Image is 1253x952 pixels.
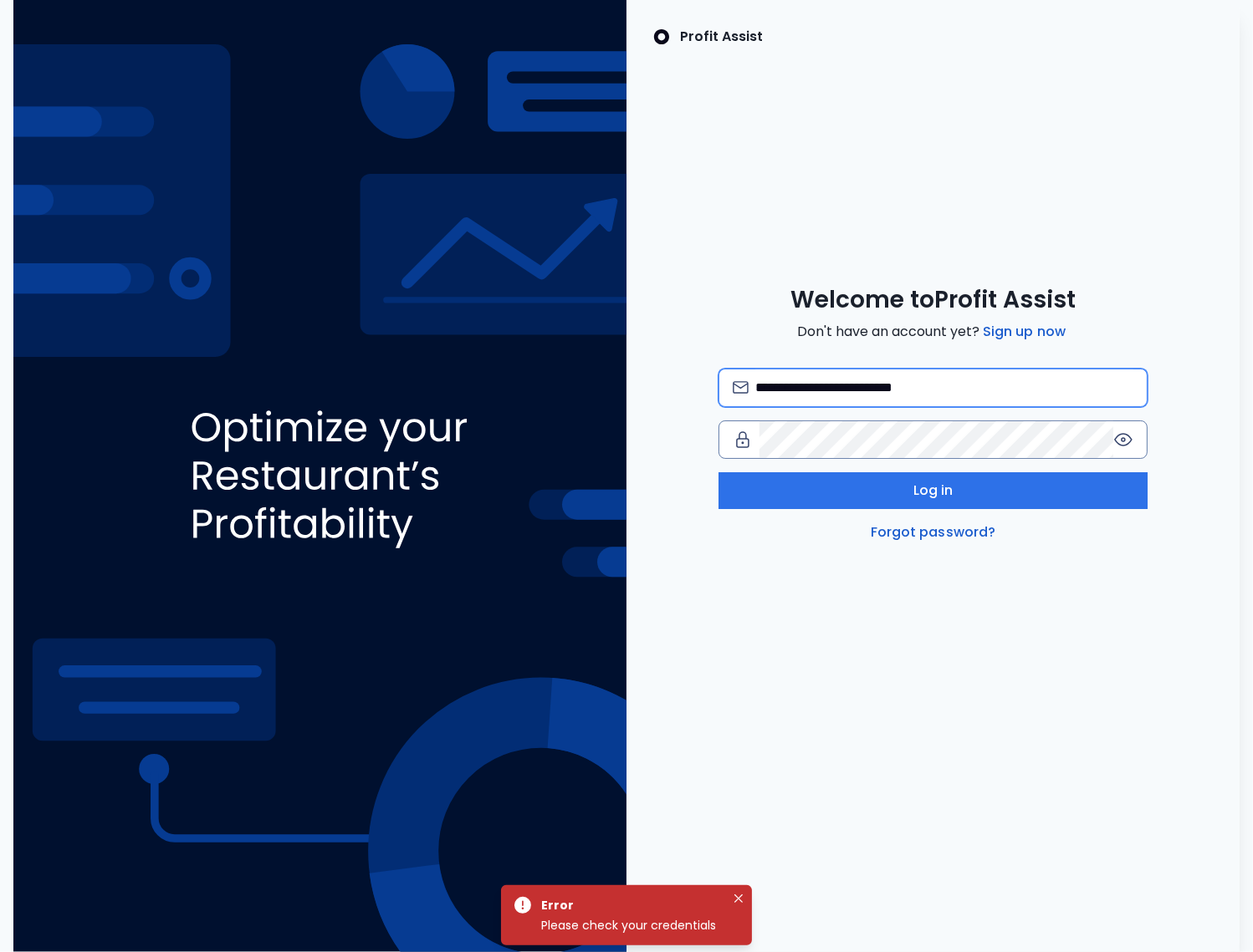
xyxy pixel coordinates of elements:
[797,322,1069,342] span: Don't have an account yet?
[733,381,749,394] img: email
[653,27,670,47] img: SpotOn Logo
[541,915,725,935] div: Please check your credentials
[867,522,1000,542] a: Forgot password?
[790,285,1076,315] span: Welcome to Profit Assist
[913,481,954,501] span: Log in
[729,888,749,909] button: Close
[541,895,719,915] div: Error
[680,27,763,47] p: Profit Assist
[979,322,1069,342] a: Sign up now
[719,472,1148,509] button: Log in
